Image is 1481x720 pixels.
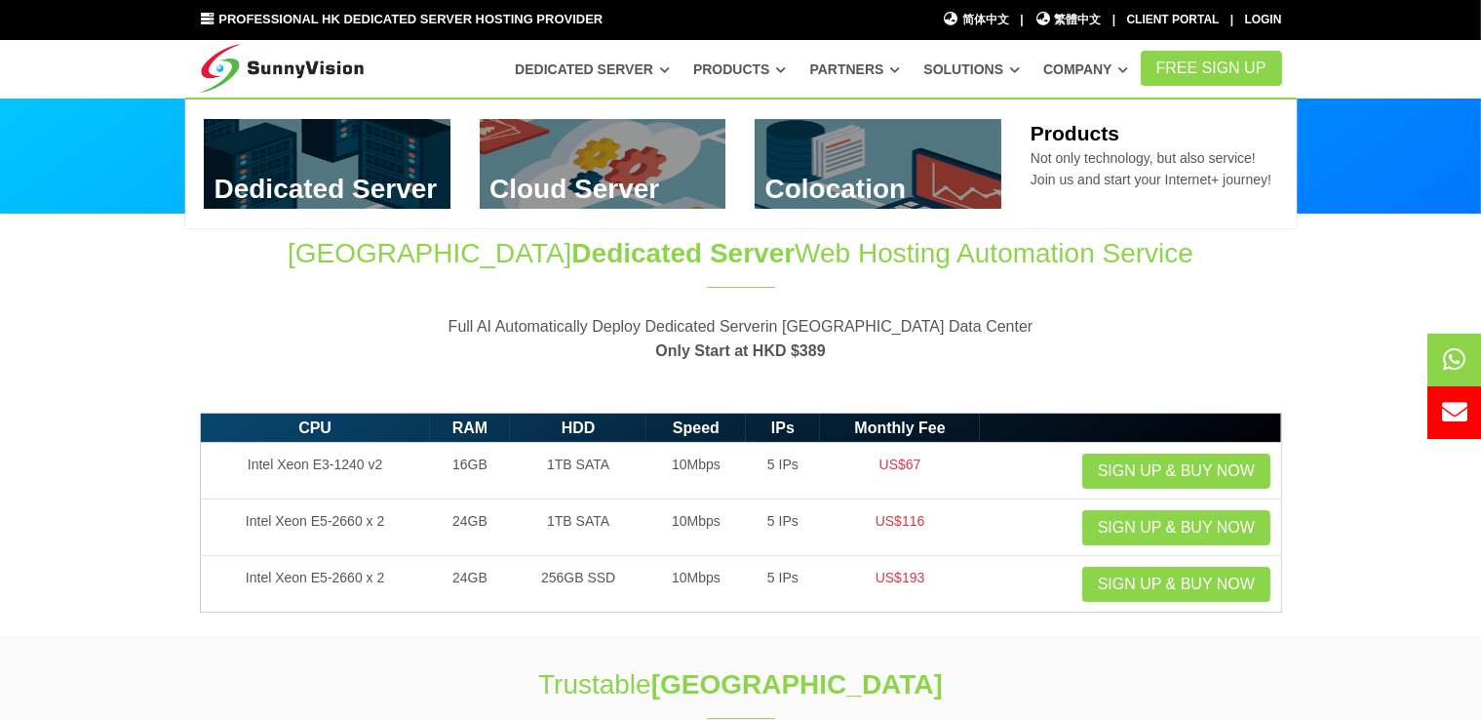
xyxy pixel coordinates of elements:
[430,556,511,613] td: 24GB
[200,234,1282,272] h1: [GEOGRAPHIC_DATA] Web Hosting Automation Service
[820,556,980,613] td: US$193
[200,556,430,613] td: Intel Xeon E5-2660 x 2
[746,443,820,500] td: 5 IPs
[646,556,746,613] td: 10Mbps
[746,413,820,443] th: IPs
[1031,122,1119,144] b: Products
[416,665,1066,703] h1: Trustable
[510,413,646,443] th: HDD
[820,413,980,443] th: Monthly Fee
[200,443,430,500] td: Intel Xeon E3-1240 v2
[515,52,670,87] a: Dedicated Server
[651,669,943,700] strong: [GEOGRAPHIC_DATA]
[646,413,746,443] th: Speed
[430,443,511,500] td: 16GB
[510,556,646,613] td: 256GB SSD
[943,11,1010,29] a: 简体中文
[693,52,787,87] a: Products
[1112,11,1115,29] li: |
[430,413,511,443] th: RAM
[1230,11,1233,29] li: |
[746,556,820,613] td: 5 IPs
[1031,150,1271,187] span: Not only technology, but also service! Join us and start your Internet+ journey!
[1020,11,1023,29] li: |
[510,443,646,500] td: 1TB SATA
[1082,567,1270,602] a: Sign up & Buy Now
[510,500,646,556] td: 1TB SATA
[1127,13,1220,26] a: Client Portal
[1082,454,1270,489] a: Sign up & Buy Now
[655,342,825,359] strong: Only Start at HKD $389
[1141,51,1282,86] a: FREE Sign Up
[646,443,746,500] td: 10Mbps
[430,500,511,556] td: 24GB
[820,500,980,556] td: US$116
[200,500,430,556] td: Intel Xeon E5-2660 x 2
[1245,13,1282,26] a: Login
[200,314,1282,364] p: Full AI Automatically Deploy Dedicated Serverin [GEOGRAPHIC_DATA] Data Center
[571,238,795,268] span: Dedicated Server
[820,443,980,500] td: US$67
[1034,11,1102,29] a: 繁體中文
[746,500,820,556] td: 5 IPs
[810,52,901,87] a: Partners
[1043,52,1129,87] a: Company
[646,500,746,556] td: 10Mbps
[218,12,603,26] span: Professional HK Dedicated Server Hosting Provider
[200,413,430,443] th: CPU
[923,52,1020,87] a: Solutions
[185,98,1297,228] div: Dedicated Server
[1082,510,1270,545] a: Sign up & Buy Now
